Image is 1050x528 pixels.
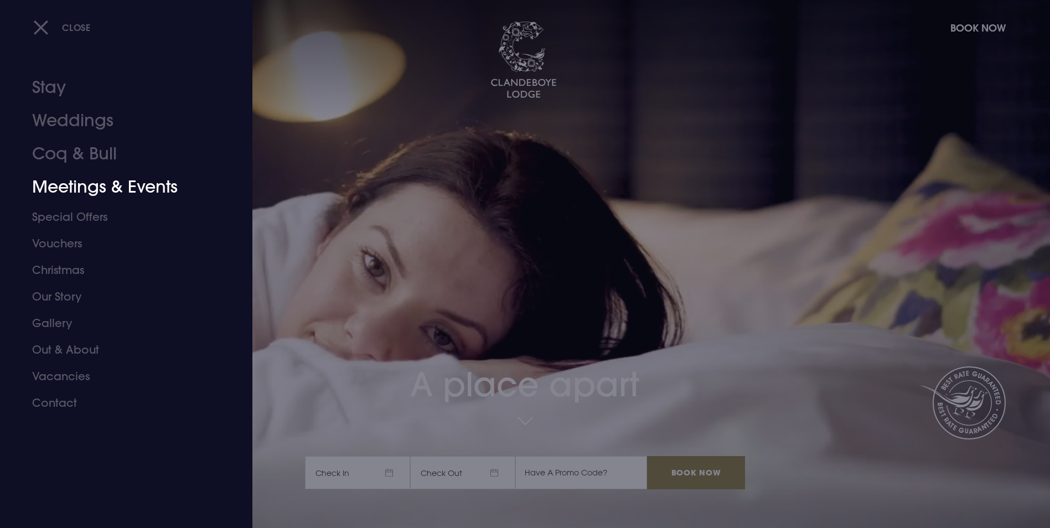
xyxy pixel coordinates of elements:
[33,16,91,39] button: Close
[32,204,207,230] a: Special Offers
[32,310,207,337] a: Gallery
[32,170,207,204] a: Meetings & Events
[32,71,207,104] a: Stay
[32,104,207,137] a: Weddings
[32,283,207,310] a: Our Story
[32,230,207,257] a: Vouchers
[32,257,207,283] a: Christmas
[62,22,91,33] span: Close
[32,337,207,363] a: Out & About
[32,363,207,390] a: Vacancies
[32,390,207,416] a: Contact
[32,137,207,170] a: Coq & Bull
